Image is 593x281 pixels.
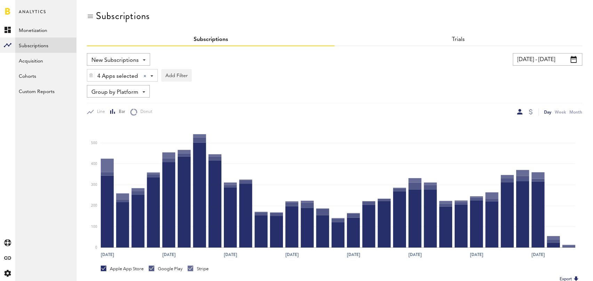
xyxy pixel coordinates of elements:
[87,69,95,81] div: Delete
[96,10,150,22] div: Subscriptions
[15,68,76,83] a: Cohorts
[91,204,97,208] text: 200
[19,8,46,22] span: Analytics
[188,266,209,272] div: Stripe
[91,183,97,187] text: 300
[15,53,76,68] a: Acquisition
[94,109,105,115] span: Line
[555,108,566,116] div: Week
[224,252,237,258] text: [DATE]
[91,86,138,98] span: Group by Platform
[470,252,483,258] text: [DATE]
[149,266,182,272] div: Google Play
[91,141,97,145] text: 500
[194,37,228,42] a: Subscriptions
[544,108,552,116] div: Day
[89,73,93,78] img: trash_awesome_blue.svg
[570,108,583,116] div: Month
[15,5,40,11] span: Support
[15,22,76,38] a: Monetization
[144,75,146,77] div: Clear
[452,37,465,42] a: Trials
[162,252,176,258] text: [DATE]
[15,83,76,99] a: Custom Reports
[95,246,97,249] text: 0
[91,162,97,166] text: 400
[347,252,360,258] text: [DATE]
[531,252,545,258] text: [DATE]
[15,38,76,53] a: Subscriptions
[97,71,138,82] span: 4 Apps selected
[101,266,144,272] div: Apple App Store
[101,252,114,258] text: [DATE]
[408,252,422,258] text: [DATE]
[116,109,125,115] span: Bar
[91,55,139,66] span: New Subscriptions
[285,252,299,258] text: [DATE]
[91,225,97,229] text: 100
[137,109,152,115] span: Donut
[161,69,192,82] button: Add Filter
